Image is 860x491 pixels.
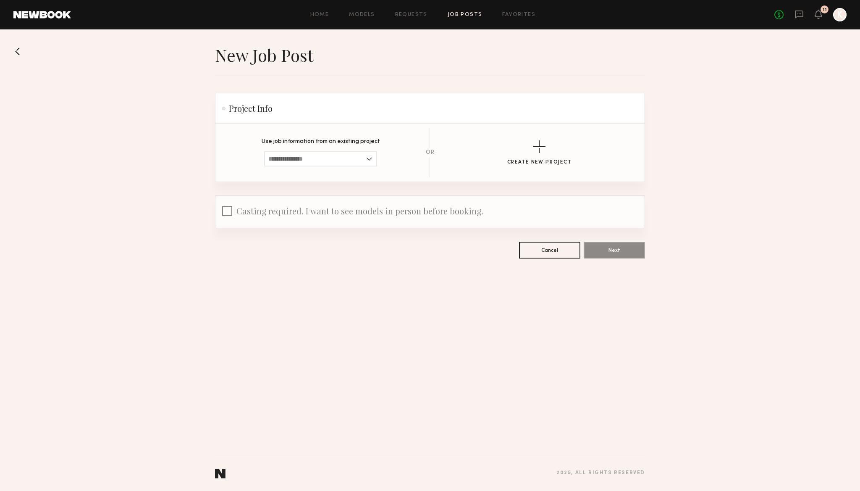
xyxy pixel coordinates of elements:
div: 11 [823,8,827,12]
div: 2025 , all rights reserved [556,470,645,476]
a: Models [349,12,375,18]
div: Create New Project [507,160,572,165]
a: Favorites [502,12,535,18]
div: OR [426,150,434,156]
button: Next [584,242,645,259]
button: Create New Project [507,140,572,165]
h1: New Job Post [215,45,313,66]
a: Requests [395,12,427,18]
h2: Project Info [222,103,273,114]
a: Job Posts [448,12,482,18]
p: Use job information from an existing project [262,139,380,145]
a: Home [310,12,329,18]
span: Casting required. I want to see models in person before booking. [236,205,483,216]
button: Cancel [519,242,580,259]
a: K [833,8,847,21]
